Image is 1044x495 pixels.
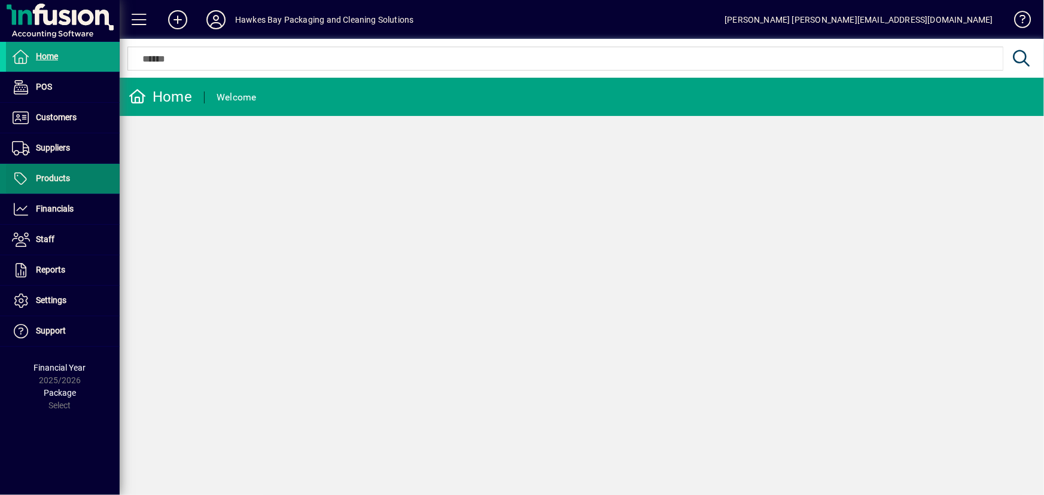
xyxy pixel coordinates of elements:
[6,316,120,346] a: Support
[6,133,120,163] a: Suppliers
[36,82,52,91] span: POS
[36,265,65,274] span: Reports
[34,363,86,372] span: Financial Year
[159,9,197,30] button: Add
[6,103,120,133] a: Customers
[44,388,76,398] span: Package
[36,173,70,183] span: Products
[6,164,120,194] a: Products
[6,225,120,255] a: Staff
[36,204,74,213] span: Financials
[129,87,192,106] div: Home
[235,10,414,29] div: Hawkes Bay Packaging and Cleaning Solutions
[1005,2,1029,41] a: Knowledge Base
[36,234,54,244] span: Staff
[6,72,120,102] a: POS
[36,112,77,122] span: Customers
[725,10,993,29] div: [PERSON_NAME] [PERSON_NAME][EMAIL_ADDRESS][DOMAIN_NAME]
[6,255,120,285] a: Reports
[36,51,58,61] span: Home
[36,143,70,152] span: Suppliers
[36,326,66,335] span: Support
[6,286,120,316] a: Settings
[36,295,66,305] span: Settings
[197,9,235,30] button: Profile
[6,194,120,224] a: Financials
[217,88,257,107] div: Welcome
